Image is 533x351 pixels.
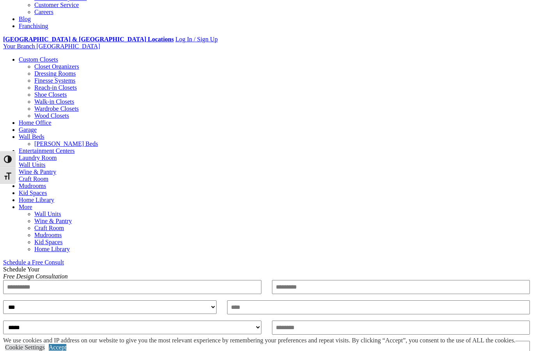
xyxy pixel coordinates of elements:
[19,161,45,168] a: Wall Units
[5,344,45,351] a: Cookie Settings
[49,344,66,351] a: Accept
[19,126,37,133] a: Garage
[19,204,32,210] a: More menu text will display only on big screen
[34,2,79,8] a: Customer Service
[19,133,44,140] a: Wall Beds
[36,43,100,50] span: [GEOGRAPHIC_DATA]
[34,112,69,119] a: Wood Closets
[34,232,62,238] a: Mudrooms
[3,43,35,50] span: Your Branch
[19,119,52,126] a: Home Office
[34,98,74,105] a: Walk-in Closets
[19,175,48,182] a: Craft Room
[34,140,98,147] a: [PERSON_NAME] Beds
[34,77,75,84] a: Finesse Systems
[34,91,67,98] a: Shoe Closets
[3,36,174,43] a: [GEOGRAPHIC_DATA] & [GEOGRAPHIC_DATA] Locations
[34,218,72,224] a: Wine & Pantry
[19,16,31,22] a: Blog
[34,9,53,15] a: Careers
[3,43,100,50] a: Your Branch [GEOGRAPHIC_DATA]
[175,36,217,43] a: Log In / Sign Up
[34,63,79,70] a: Closet Organizers
[34,211,61,217] a: Wall Units
[34,239,62,245] a: Kid Spaces
[3,337,515,344] div: We use cookies and IP address on our website to give you the most relevant experience by remember...
[3,259,64,266] a: Schedule a Free Consult (opens a dropdown menu)
[3,266,68,280] span: Schedule Your
[34,246,70,252] a: Home Library
[34,225,64,231] a: Craft Room
[34,70,76,77] a: Dressing Rooms
[19,154,57,161] a: Laundry Room
[34,105,79,112] a: Wardrobe Closets
[19,168,56,175] a: Wine & Pantry
[19,197,54,203] a: Home Library
[19,147,75,154] a: Entertainment Centers
[19,190,47,196] a: Kid Spaces
[34,84,77,91] a: Reach-in Closets
[19,183,46,189] a: Mudrooms
[19,56,58,63] a: Custom Closets
[19,23,48,29] a: Franchising
[3,273,68,280] em: Free Design Consultation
